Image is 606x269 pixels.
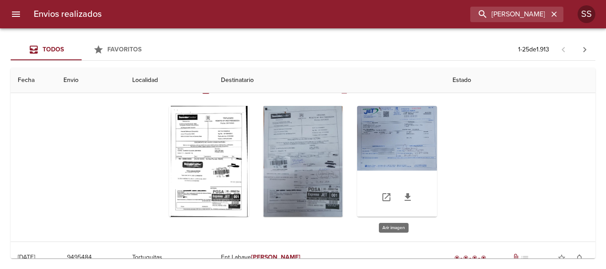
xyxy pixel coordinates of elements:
[63,250,95,266] button: 9495484
[251,253,300,261] em: [PERSON_NAME]
[512,253,520,262] span: Tiene documentos adjuntos
[553,249,571,267] button: Agregar a favoritos
[376,187,397,208] a: Abrir
[263,106,343,217] div: Arir imagen
[454,255,460,261] span: radio_button_checked
[214,68,445,93] th: Destinatario
[470,7,548,22] input: buscar
[169,106,249,217] div: Arir imagen
[453,253,488,262] div: Entregado
[43,46,64,53] span: Todos
[578,5,595,23] div: SS
[445,68,595,93] th: Estado
[571,249,588,267] button: Activar notificaciones
[34,7,102,21] h6: Envios realizados
[575,253,584,262] span: notifications_none
[557,253,566,262] span: star_border
[472,255,477,261] span: radio_button_checked
[518,45,549,54] p: 1 - 25 de 1.913
[125,68,214,93] th: Localidad
[397,187,418,208] a: Descargar
[520,253,529,262] span: No tiene pedido asociado
[18,253,35,261] div: [DATE]
[107,46,142,53] span: Favoritos
[11,68,56,93] th: Fecha
[5,4,27,25] button: menu
[11,39,153,60] div: Tabs Envios
[574,39,595,60] span: Pagina siguiente
[463,255,468,261] span: radio_button_checked
[56,68,125,93] th: Envio
[481,255,486,261] span: radio_button_checked
[67,252,92,263] span: 9495484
